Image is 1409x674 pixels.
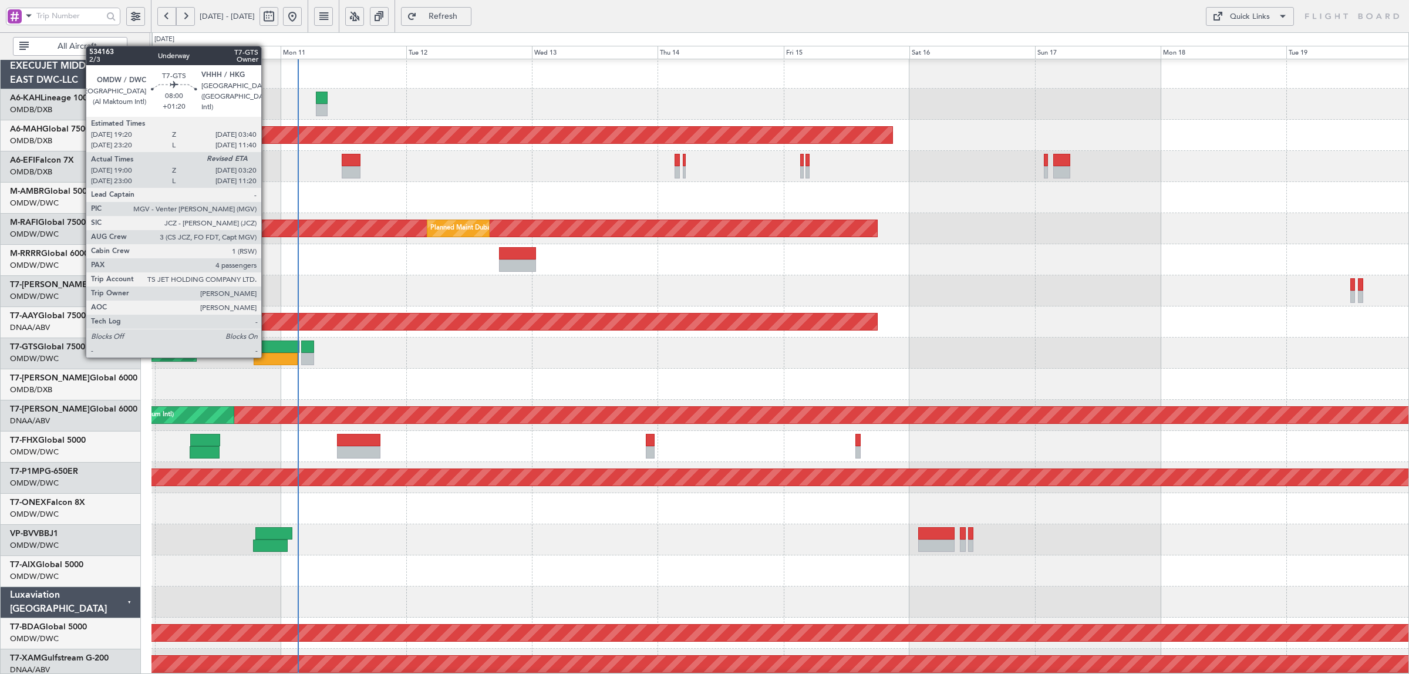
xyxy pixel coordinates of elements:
span: Refresh [419,12,467,21]
div: [DATE] [154,35,174,45]
span: T7-[PERSON_NAME] [10,374,90,382]
div: Tue 12 [406,46,532,60]
div: Sun 10 [155,46,281,60]
a: T7-[PERSON_NAME]Global 6000 [10,405,137,413]
a: A6-EFIFalcon 7X [10,156,74,164]
span: T7-BDA [10,623,39,631]
span: T7-FHX [10,436,38,444]
div: Planned Maint Dubai (Al Maktoum Intl) [430,220,546,237]
a: DNAA/ABV [10,416,50,426]
a: A6-MAHGlobal 7500 [10,125,90,133]
span: M-RAFI [10,218,38,227]
div: Sun 17 [1035,46,1161,60]
span: All Aircraft [31,42,123,50]
a: T7-FHXGlobal 5000 [10,436,86,444]
input: Trip Number [36,7,103,25]
a: T7-GTSGlobal 7500 [10,343,85,351]
a: T7-XAMGulfstream G-200 [10,654,109,662]
div: Mon 18 [1161,46,1286,60]
a: OMDW/DWC [10,229,59,240]
span: A6-EFI [10,156,35,164]
span: T7-XAM [10,654,41,662]
a: T7-[PERSON_NAME]Global 7500 [10,281,137,289]
a: OMDW/DWC [10,260,59,271]
a: OMDW/DWC [10,198,59,208]
button: Refresh [401,7,471,26]
a: OMDW/DWC [10,633,59,644]
a: OMDW/DWC [10,353,59,364]
span: T7-GTS [10,343,38,351]
a: T7-AIXGlobal 5000 [10,561,83,569]
a: VP-BVVBBJ1 [10,530,58,538]
a: OMDB/DXB [10,136,52,146]
a: OMDW/DWC [10,509,59,520]
a: DNAA/ABV [10,322,50,333]
div: Mon 11 [281,46,406,60]
span: A6-MAH [10,125,42,133]
a: M-RRRRGlobal 6000 [10,250,89,258]
a: T7-AAYGlobal 7500 [10,312,86,320]
div: Sat 16 [909,46,1035,60]
a: M-AMBRGlobal 5000 [10,187,92,196]
a: A6-KAHLineage 1000 [10,94,92,102]
a: OMDB/DXB [10,167,52,177]
div: Thu 14 [658,46,783,60]
span: T7-P1MP [10,467,45,476]
a: T7-ONEXFalcon 8X [10,498,85,507]
a: T7-P1MPG-650ER [10,467,78,476]
a: OMDB/DXB [10,105,52,115]
a: OMDW/DWC [10,478,59,488]
span: T7-AIX [10,561,36,569]
a: OMDW/DWC [10,571,59,582]
a: OMDW/DWC [10,447,59,457]
a: M-RAFIGlobal 7500 [10,218,86,227]
div: Fri 15 [784,46,909,60]
span: T7-AAY [10,312,38,320]
a: OMDW/DWC [10,291,59,302]
a: OMDW/DWC [10,540,59,551]
span: T7-[PERSON_NAME] [10,281,90,289]
a: T7-[PERSON_NAME]Global 6000 [10,374,137,382]
div: Wed 13 [532,46,658,60]
span: M-AMBR [10,187,44,196]
a: OMDB/DXB [10,385,52,395]
span: T7-[PERSON_NAME] [10,405,90,413]
a: T7-BDAGlobal 5000 [10,623,87,631]
button: Quick Links [1206,7,1294,26]
span: VP-BVV [10,530,39,538]
button: All Aircraft [13,37,127,56]
span: A6-KAH [10,94,41,102]
span: T7-ONEX [10,498,46,507]
span: [DATE] - [DATE] [200,11,255,22]
div: Quick Links [1230,11,1270,23]
span: M-RRRR [10,250,41,258]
